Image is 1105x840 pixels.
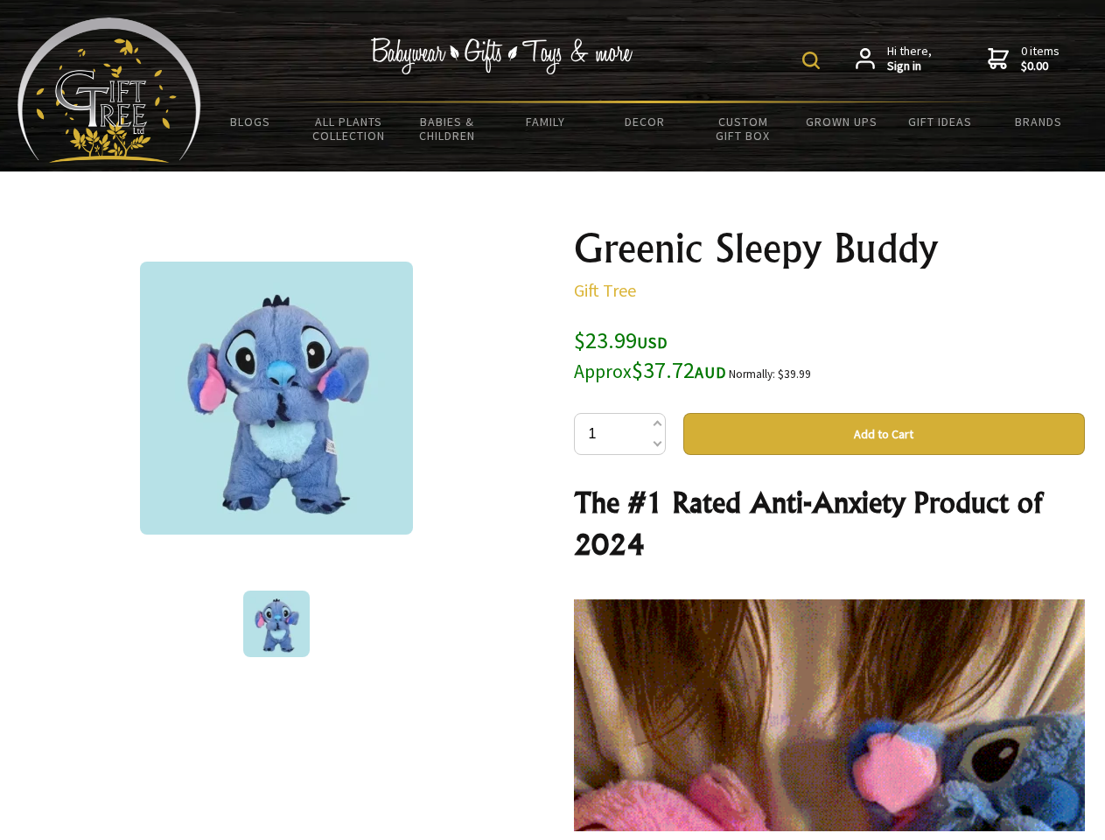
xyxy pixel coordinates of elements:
[17,17,201,163] img: Babyware - Gifts - Toys and more...
[300,103,399,154] a: All Plants Collection
[398,103,497,154] a: Babies & Children
[802,52,820,69] img: product search
[1021,59,1060,74] strong: $0.00
[695,362,726,382] span: AUD
[637,332,668,353] span: USD
[990,103,1088,140] a: Brands
[694,103,793,154] a: Custom Gift Box
[243,591,310,657] img: Greenic Sleepy Buddy
[595,103,694,140] a: Decor
[574,360,632,383] small: Approx
[574,325,726,384] span: $23.99 $37.72
[497,103,596,140] a: Family
[140,262,413,535] img: Greenic Sleepy Buddy
[988,44,1060,74] a: 0 items$0.00
[574,279,636,301] a: Gift Tree
[887,59,932,74] strong: Sign in
[1021,43,1060,74] span: 0 items
[891,103,990,140] a: Gift Ideas
[856,44,932,74] a: Hi there,Sign in
[683,413,1085,455] button: Add to Cart
[371,38,633,74] img: Babywear - Gifts - Toys & more
[574,485,1042,562] strong: The #1 Rated Anti-Anxiety Product of 2024
[574,227,1085,269] h1: Greenic Sleepy Buddy
[887,44,932,74] span: Hi there,
[729,367,811,381] small: Normally: $39.99
[792,103,891,140] a: Grown Ups
[201,103,300,140] a: BLOGS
